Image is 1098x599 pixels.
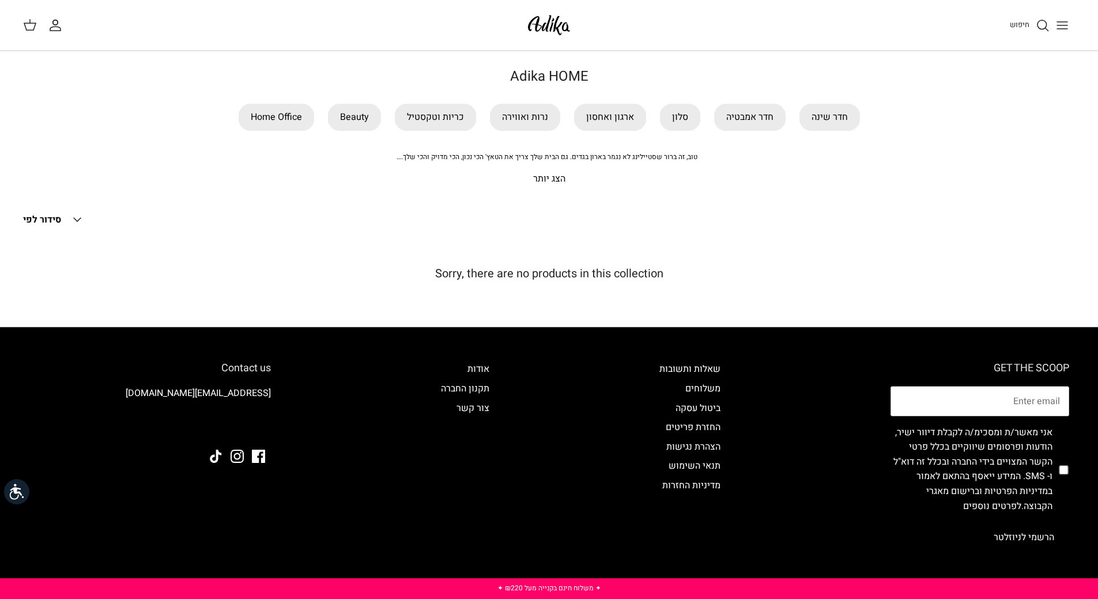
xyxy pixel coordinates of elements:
[525,12,573,39] img: Adika IL
[23,213,61,227] span: סידור לפי
[685,382,720,395] a: משלוחים
[963,499,1021,513] a: לפרטים נוספים
[48,18,67,32] a: החשבון שלי
[891,425,1052,514] label: אני מאשר/ת ומסכימ/ה לקבלת דיוור ישיר, הודעות ופרסומים שיווקיים בכלל פרטי הקשר המצויים בידי החברה ...
[1010,19,1029,30] span: חיפוש
[574,104,646,131] a: ארגון ואחסון
[146,172,953,187] p: הצג יותר
[209,450,222,463] a: Tiktok
[660,104,700,131] a: סלון
[23,207,84,232] button: סידור לפי
[666,420,720,434] a: החזרת פריטים
[666,440,720,454] a: הצהרת נגישות
[490,104,560,131] a: נרות ואווירה
[1010,18,1050,32] a: חיפוש
[252,450,265,463] a: Facebook
[239,419,271,434] img: Adika IL
[714,104,786,131] a: חדר אמבטיה
[662,479,720,492] a: מדיניות החזרות
[467,362,489,376] a: אודות
[23,267,1075,281] h5: Sorry, there are no products in this collection
[669,459,720,473] a: תנאי השימוש
[397,152,697,162] span: טוב, זה ברור שסטיילינג לא נגמר בארון בגדים. גם הבית שלך צריך את הטאץ' הכי נכון, הכי מדויק והכי שלך.
[497,583,601,593] a: ✦ משלוח חינם בקנייה מעל ₪220 ✦
[441,382,489,395] a: תקנון החברה
[799,104,860,131] a: חדר שינה
[891,386,1069,416] input: Email
[126,386,271,400] a: [EMAIL_ADDRESS][DOMAIN_NAME]
[239,104,314,131] a: Home Office
[676,401,720,415] a: ביטול עסקה
[429,362,501,552] div: Secondary navigation
[328,104,381,131] a: Beauty
[395,104,476,131] a: כריות וטקסטיל
[979,523,1069,552] button: הרשמי לניוזלטר
[659,362,720,376] a: שאלות ותשובות
[1050,13,1075,38] button: Toggle menu
[146,69,953,85] h1: Adika HOME
[648,362,732,552] div: Secondary navigation
[29,362,271,375] h6: Contact us
[231,450,244,463] a: Instagram
[891,362,1069,375] h6: GET THE SCOOP
[456,401,489,415] a: צור קשר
